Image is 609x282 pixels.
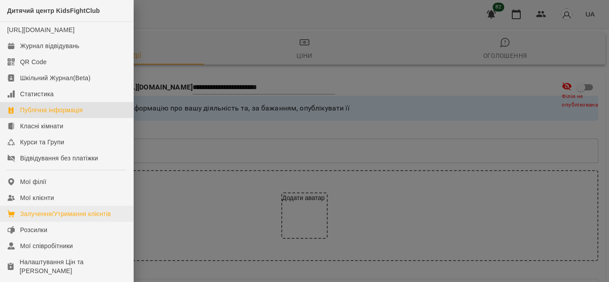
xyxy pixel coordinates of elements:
div: Мої філії [20,177,46,186]
a: [URL][DOMAIN_NAME] [7,26,74,33]
div: Шкільний Журнал(Beta) [20,74,91,82]
div: Мої клієнти [20,193,54,202]
span: Дитячий центр KidsFightClub [7,7,100,14]
div: Класні кімнати [20,122,63,131]
div: Публічна інформація [20,106,82,114]
div: Мої співробітники [20,241,73,250]
div: Розсилки [20,225,47,234]
div: Налаштування Цін та [PERSON_NAME] [20,257,126,275]
div: Відвідування без платіжки [20,154,98,163]
div: QR Code [20,57,47,66]
div: Курси та Групи [20,138,64,147]
div: Журнал відвідувань [20,41,79,50]
div: Залучення/Утримання клієнтів [20,209,111,218]
div: Статистика [20,90,54,98]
